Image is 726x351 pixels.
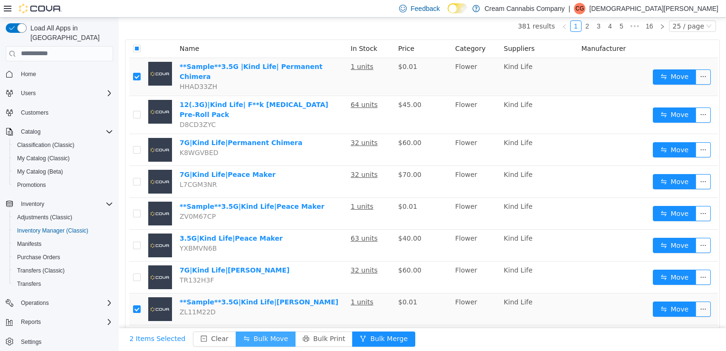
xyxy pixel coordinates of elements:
[2,197,117,211] button: Inventory
[475,3,485,14] a: 3
[232,27,258,35] span: In Stock
[17,141,75,149] span: Classification (Classic)
[21,109,48,117] span: Customers
[2,315,117,329] button: Reports
[17,107,113,118] span: Customers
[17,335,113,347] span: Settings
[385,45,414,53] span: Kind Life
[17,68,40,80] a: Home
[385,281,414,288] span: Kind Life
[463,3,474,14] a: 2
[61,281,220,288] a: **Sample**3.5G|Kind Life|[PERSON_NAME]
[13,139,78,151] a: Classification (Classic)
[17,280,41,288] span: Transfers
[385,249,414,256] span: Kind Life
[279,281,298,288] span: $0.01
[534,125,578,140] button: icon: swapMove
[61,131,100,139] span: K8WGVBED
[117,314,177,329] button: icon: swapBulk Move
[497,3,508,14] a: 5
[10,224,117,237] button: Inventory Manager (Classic)
[554,3,585,14] div: 25 / page
[21,200,44,208] span: Inventory
[61,217,164,224] a: 3.5G|Kind Life|Peace Maker
[17,181,46,189] span: Promotions
[440,3,451,14] li: Previous Page
[333,244,381,276] td: Flower
[574,3,585,14] div: Christian Gallagher
[17,240,41,248] span: Manifests
[29,44,53,68] img: **Sample**3.5G |Kind Life| Permanent Chimera placeholder
[21,338,41,346] span: Settings
[176,314,234,329] button: icon: printerBulk Print
[17,267,65,274] span: Transfers (Classic)
[21,299,49,307] span: Operations
[61,259,96,266] span: TR132H3F
[443,6,449,12] i: icon: left
[385,83,414,91] span: Kind Life
[534,52,578,67] button: icon: swapMove
[10,237,117,251] button: Manifests
[587,6,593,12] i: icon: down
[29,152,53,176] img: 7G|Kind Life|Peace Maker placeholder
[486,3,497,14] a: 4
[279,249,303,256] span: $60.00
[61,195,97,203] span: ZV0M67CP
[17,316,113,328] span: Reports
[534,90,578,105] button: icon: swapMove
[61,291,97,298] span: ZL11M22D
[17,126,113,137] span: Catalog
[17,68,113,80] span: Home
[569,3,571,14] p: |
[279,217,303,224] span: $40.00
[385,27,416,35] span: Suppliers
[61,121,183,129] a: 7G|Kind Life|Permanent Chimera
[29,280,53,303] img: **Sample**3.5G|Kind Life|Garlic Breath placeholder
[385,153,414,161] span: Kind Life
[448,3,468,13] input: Dark Mode
[61,83,210,101] a: 12(.3G)|Kind Life| F**k [MEDICAL_DATA] Pre-Roll Pack
[10,138,117,152] button: Classification (Classic)
[333,180,381,212] td: Flower
[534,156,578,172] button: icon: swapMove
[279,45,298,53] span: $0.01
[13,238,45,250] a: Manifests
[61,185,206,193] a: **Sample**3.5G|Kind Life|Peace Maker
[29,120,53,144] img: 7G|Kind Life|Permanent Chimera placeholder
[13,139,113,151] span: Classification (Classic)
[534,188,578,204] button: icon: swapMove
[589,3,718,14] p: [DEMOGRAPHIC_DATA][PERSON_NAME]
[233,314,296,329] button: icon: forkBulk Merge
[10,152,117,165] button: My Catalog (Classic)
[29,248,53,272] img: 7G|Kind Life|Garlic Breath placeholder
[17,297,53,309] button: Operations
[61,27,80,35] span: Name
[2,87,117,100] button: Users
[411,4,439,13] span: Feedback
[17,253,60,261] span: Purchase Orders
[74,314,117,329] button: icon: minus-squareClear
[2,296,117,310] button: Operations
[577,90,592,105] button: icon: ellipsis
[508,3,524,14] li: Next 5 Pages
[279,121,303,129] span: $60.00
[333,117,381,148] td: Flower
[232,153,259,161] u: 32 units
[279,83,303,91] span: $45.00
[29,82,53,106] img: 12(.3G)|Kind Life| F**k Cancer Pre-Roll Pack placeholder
[17,198,113,210] span: Inventory
[385,217,414,224] span: Kind Life
[333,212,381,244] td: Flower
[13,238,113,250] span: Manifests
[534,220,578,235] button: icon: swapMove
[10,277,117,291] button: Transfers
[21,70,36,78] span: Home
[61,249,171,256] a: 7G|Kind Life|[PERSON_NAME]
[61,163,98,171] span: L7CGM3NR
[21,318,41,326] span: Reports
[21,89,36,97] span: Users
[10,178,117,192] button: Promotions
[333,78,381,117] td: Flower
